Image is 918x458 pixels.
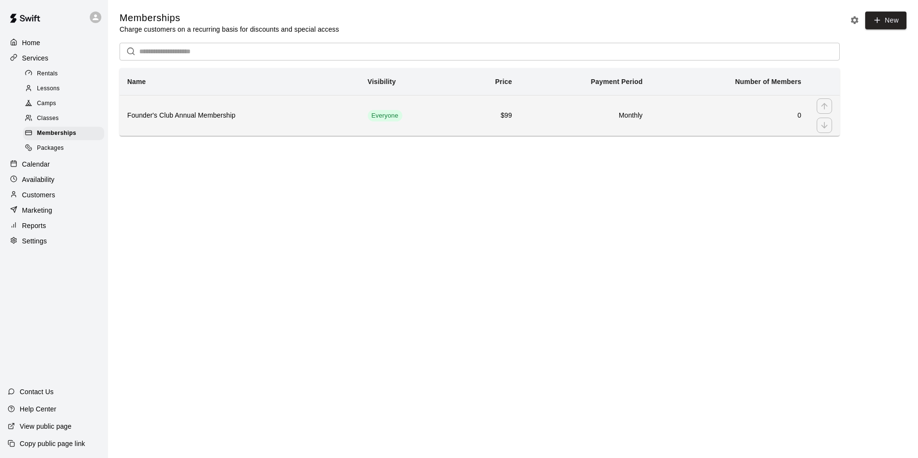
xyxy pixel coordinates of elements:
div: Packages [23,142,104,155]
p: Services [22,53,48,63]
table: simple table [120,68,840,136]
span: Camps [37,99,56,108]
b: Visibility [368,78,396,85]
button: Memberships settings [847,13,862,27]
a: Classes [23,111,108,126]
b: Number of Members [735,78,801,85]
span: Memberships [37,129,76,138]
p: Calendar [22,159,50,169]
span: Lessons [37,84,60,94]
a: Customers [8,188,100,202]
p: Availability [22,175,55,184]
b: Name [127,78,146,85]
b: Payment Period [591,78,643,85]
a: Lessons [23,81,108,96]
span: Packages [37,144,64,153]
p: Home [22,38,40,48]
a: Camps [23,96,108,111]
p: Help Center [20,404,56,414]
h6: 0 [658,110,801,121]
h6: Monthly [527,110,642,121]
a: Availability [8,172,100,187]
div: Classes [23,112,104,125]
a: Packages [23,141,108,156]
p: Charge customers on a recurring basis for discounts and special access [120,24,339,34]
a: Home [8,36,100,50]
div: Rentals [23,67,104,81]
span: Everyone [368,111,402,121]
span: Classes [37,114,59,123]
p: View public page [20,422,72,431]
div: This membership is visible to all customers [368,110,402,121]
h5: Memberships [120,12,339,24]
h6: Founder's Club Annual Membership [127,110,352,121]
p: Customers [22,190,55,200]
a: Rentals [23,66,108,81]
a: Calendar [8,157,100,171]
a: Reports [8,218,100,233]
div: Memberships [23,127,104,140]
div: Lessons [23,82,104,96]
a: Memberships [23,126,108,141]
b: Price [495,78,512,85]
a: Marketing [8,203,100,217]
span: Rentals [37,69,58,79]
h6: $99 [465,110,512,121]
p: Copy public page link [20,439,85,448]
p: Marketing [22,205,52,215]
a: Services [8,51,100,65]
a: Settings [8,234,100,248]
p: Reports [22,221,46,230]
p: Contact Us [20,387,54,397]
a: New [865,12,906,29]
p: Settings [22,236,47,246]
div: Camps [23,97,104,110]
